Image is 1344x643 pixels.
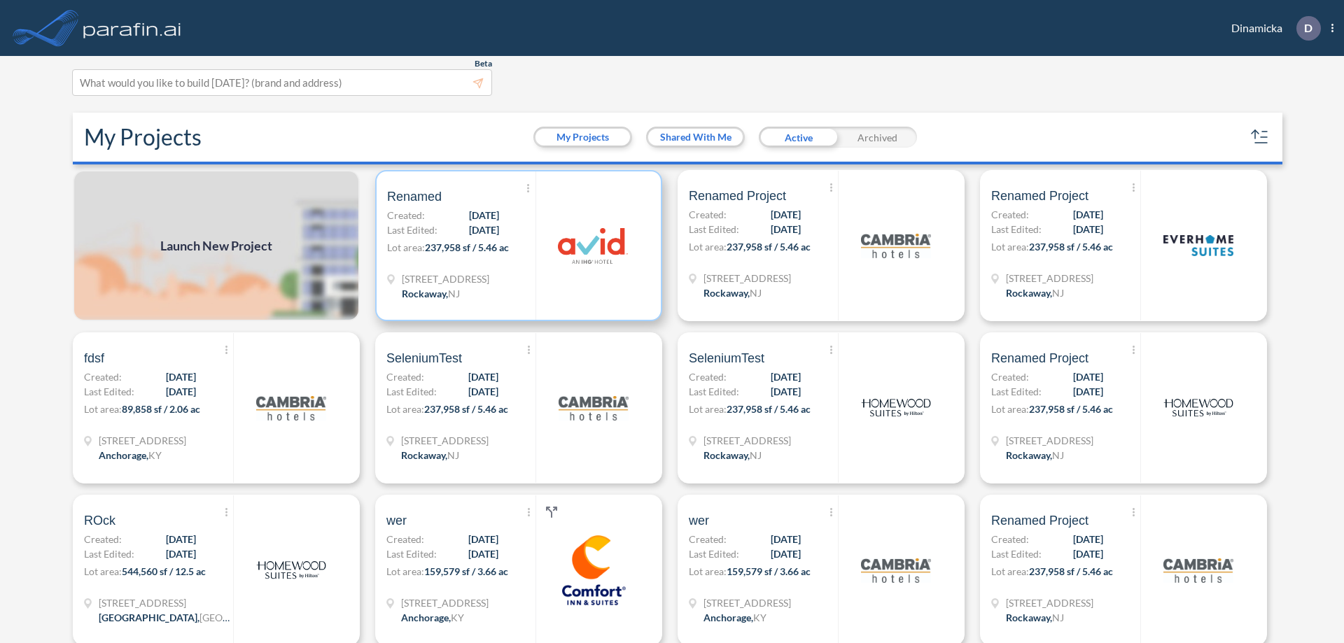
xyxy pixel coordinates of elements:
span: Last Edited: [991,222,1042,236]
div: Archived [838,127,917,148]
span: 159,579 sf / 3.66 ac [727,565,811,577]
span: Lot area: [689,241,727,253]
span: NJ [750,287,762,299]
img: logo [558,211,628,281]
a: SeleniumTestCreated:[DATE]Last Edited:[DATE]Lot area:237,958 sf / 5.46 ac[STREET_ADDRESS]Rockaway... [370,332,672,483]
span: Created: [386,369,424,384]
div: Anchorage, KY [401,610,464,625]
span: Lot area: [84,403,122,415]
span: Last Edited: [689,384,739,399]
span: [GEOGRAPHIC_DATA] , [99,612,199,623]
span: [DATE] [771,532,801,546]
a: Launch New Project [73,170,360,321]
span: Created: [84,532,122,546]
span: 89,858 sf / 2.06 ac [122,403,200,415]
span: 237,958 sf / 5.46 ac [1029,241,1113,253]
span: fdsf [84,350,104,367]
span: 237,958 sf / 5.46 ac [1029,403,1113,415]
span: 321 Mt Hope Ave [1006,271,1093,285]
div: Dinamicka [1210,16,1333,41]
span: Last Edited: [689,222,739,236]
span: Created: [84,369,122,384]
img: logo [1163,373,1233,443]
span: Rockaway , [1006,612,1052,623]
span: SeleniumTest [386,350,462,367]
span: Last Edited: [84,546,134,561]
span: KY [753,612,766,623]
span: NJ [750,449,762,461]
div: Rockaway, NJ [402,286,460,301]
span: Renamed Project [991,350,1088,367]
span: Renamed Project [689,188,786,204]
span: NJ [1052,612,1064,623]
span: Anchorage , [401,612,451,623]
span: 321 Mt Hope Ave [401,433,489,448]
div: Active [759,127,838,148]
p: D [1304,22,1312,34]
img: logo [80,14,184,42]
span: [DATE] [468,546,498,561]
span: 1790 Evergreen Rd [703,595,791,610]
span: Beta [475,58,492,69]
img: add [73,170,360,321]
span: NJ [1052,287,1064,299]
button: sort [1249,126,1271,148]
span: [DATE] [771,222,801,236]
span: Rockaway , [1006,449,1052,461]
a: RenamedCreated:[DATE]Last Edited:[DATE]Lot area:237,958 sf / 5.46 ac[STREET_ADDRESS]Rockaway,NJlogo [370,170,672,321]
img: logo [861,535,931,605]
span: KY [451,612,464,623]
span: Lot area: [689,403,727,415]
span: 237,958 sf / 5.46 ac [727,403,811,415]
span: 159,579 sf / 3.66 ac [424,565,508,577]
span: Created: [387,208,425,222]
span: [DATE] [469,222,499,237]
span: Last Edited: [387,222,437,237]
span: Anchorage , [99,449,148,461]
span: Created: [689,207,727,222]
button: My Projects [535,129,630,146]
a: Renamed ProjectCreated:[DATE]Last Edited:[DATE]Lot area:237,958 sf / 5.46 ac[STREET_ADDRESS]Rocka... [672,170,974,321]
span: Lot area: [84,565,122,577]
span: KY [148,449,162,461]
div: Anchorage, KY [99,448,162,462]
div: Rockaway, NJ [1006,610,1064,625]
span: 237,958 sf / 5.46 ac [727,241,811,253]
span: [GEOGRAPHIC_DATA] [199,612,300,623]
div: Anchorage, KY [703,610,766,625]
span: Rockaway , [703,287,750,299]
span: [DATE] [1073,207,1103,222]
span: 321 Mt Hope Ave [402,271,489,286]
span: Created: [689,532,727,546]
span: [DATE] [771,369,801,384]
span: 1899 Evergreen Rd [99,433,186,448]
span: Last Edited: [991,546,1042,561]
span: NJ [447,449,459,461]
img: logo [559,535,629,605]
a: SeleniumTestCreated:[DATE]Last Edited:[DATE]Lot area:237,958 sf / 5.46 ac[STREET_ADDRESS]Rockaway... [672,332,974,483]
span: Rockaway , [401,449,447,461]
span: Lot area: [991,565,1029,577]
div: Rockaway, NJ [703,285,762,300]
span: Last Edited: [386,384,437,399]
img: logo [861,211,931,281]
span: 544,560 sf / 12.5 ac [122,565,206,577]
a: fdsfCreated:[DATE]Last Edited:[DATE]Lot area:89,858 sf / 2.06 ac[STREET_ADDRESS]Anchorage,KYlogo [67,332,370,483]
span: [DATE] [771,384,801,399]
span: Launch New Project [160,236,272,255]
span: Lot area: [387,241,425,253]
span: Lot area: [991,241,1029,253]
span: [DATE] [166,384,196,399]
span: Renamed [387,188,442,205]
span: [DATE] [1073,384,1103,399]
span: Last Edited: [689,546,739,561]
span: Created: [991,207,1029,222]
span: [DATE] [771,546,801,561]
span: 321 Mt Hope Ave [703,271,791,285]
span: ROck [84,512,115,529]
span: Lot area: [386,403,424,415]
a: Renamed ProjectCreated:[DATE]Last Edited:[DATE]Lot area:237,958 sf / 5.46 ac[STREET_ADDRESS]Rocka... [974,170,1277,321]
span: wer [689,512,709,529]
span: Created: [991,532,1029,546]
span: [DATE] [166,532,196,546]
